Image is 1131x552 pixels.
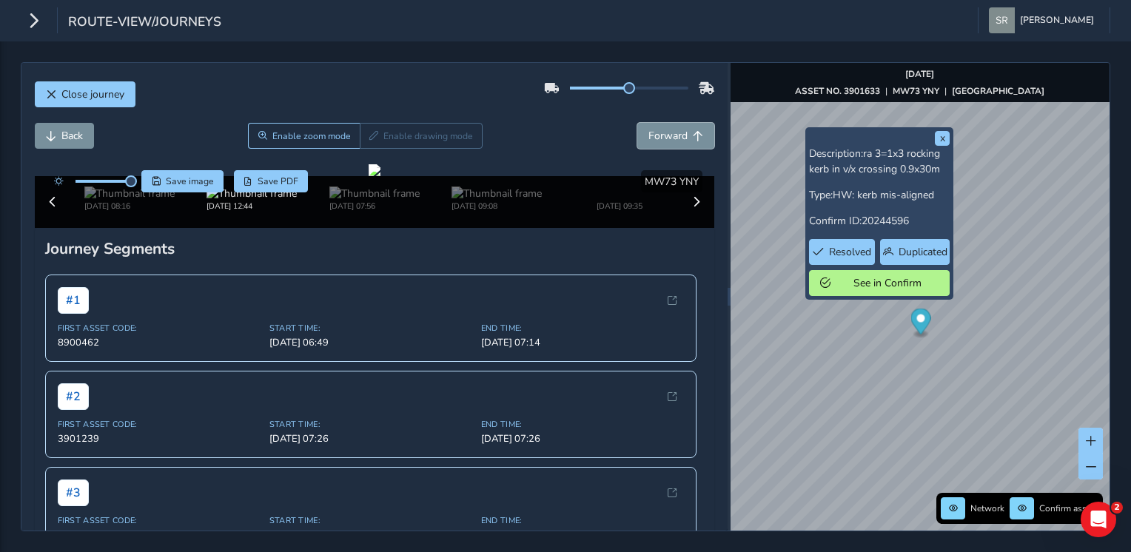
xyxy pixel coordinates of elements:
[84,186,175,201] img: Thumbnail frame
[481,515,684,526] span: End Time:
[645,175,699,189] span: MW73 YNY
[269,515,472,526] span: Start Time:
[989,7,1015,33] img: diamond-layout
[836,276,939,290] span: See in Confirm
[952,85,1044,97] strong: [GEOGRAPHIC_DATA]
[809,213,950,229] p: Confirm ID:
[809,239,875,265] button: Resolved
[68,13,221,33] span: route-view/journeys
[329,201,420,212] div: [DATE] 07:56
[45,238,705,259] div: Journey Segments
[795,85,1044,97] div: | |
[248,123,360,149] button: Zoom
[1111,502,1123,514] span: 2
[809,270,950,296] button: See in Confirm
[58,336,261,349] span: 8900462
[809,187,950,203] p: Type:
[141,170,224,192] button: Save
[207,186,297,201] img: Thumbnail frame
[58,515,261,526] span: First Asset Code:
[637,123,714,149] button: Forward
[481,419,684,430] span: End Time:
[58,323,261,334] span: First Asset Code:
[648,129,688,143] span: Forward
[597,201,642,212] div: [DATE] 09:35
[329,186,420,201] img: Thumbnail frame
[970,502,1004,514] span: Network
[35,123,94,149] button: Back
[58,528,261,542] span: 3901239
[61,87,124,101] span: Close journey
[481,528,684,542] span: [DATE] 07:22
[58,479,89,506] span: # 3
[269,419,472,430] span: Start Time:
[58,383,89,410] span: # 2
[1020,7,1094,33] span: [PERSON_NAME]
[481,323,684,334] span: End Time:
[452,201,542,212] div: [DATE] 09:08
[809,146,950,177] p: Description:
[269,323,472,334] span: Start Time:
[207,201,297,212] div: [DATE] 12:44
[272,130,351,142] span: Enable zoom mode
[910,309,930,339] div: Map marker
[899,245,947,259] span: Duplicated
[989,7,1099,33] button: [PERSON_NAME]
[833,188,934,202] span: HW: kerb mis-aligned
[809,147,940,176] span: ra 3=1x3 rocking kerb in v/x crossing 0.9x30m
[893,85,939,97] strong: MW73 YNY
[481,432,684,445] span: [DATE] 07:26
[1081,502,1116,537] iframe: Intercom live chat
[880,239,950,265] button: Duplicated
[1039,502,1098,514] span: Confirm assets
[795,85,880,97] strong: ASSET NO. 3901633
[269,336,472,349] span: [DATE] 06:49
[935,131,950,146] button: x
[84,201,175,212] div: [DATE] 08:16
[234,170,309,192] button: PDF
[58,287,89,314] span: # 1
[58,419,261,430] span: First Asset Code:
[862,214,909,228] span: 20244596
[829,245,871,259] span: Resolved
[481,336,684,349] span: [DATE] 07:14
[269,432,472,445] span: [DATE] 07:26
[35,81,135,107] button: Close journey
[61,129,83,143] span: Back
[452,186,542,201] img: Thumbnail frame
[58,432,261,445] span: 3901239
[166,175,214,187] span: Save image
[905,68,934,80] strong: [DATE]
[269,528,472,542] span: [DATE] 07:22
[258,175,298,187] span: Save PDF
